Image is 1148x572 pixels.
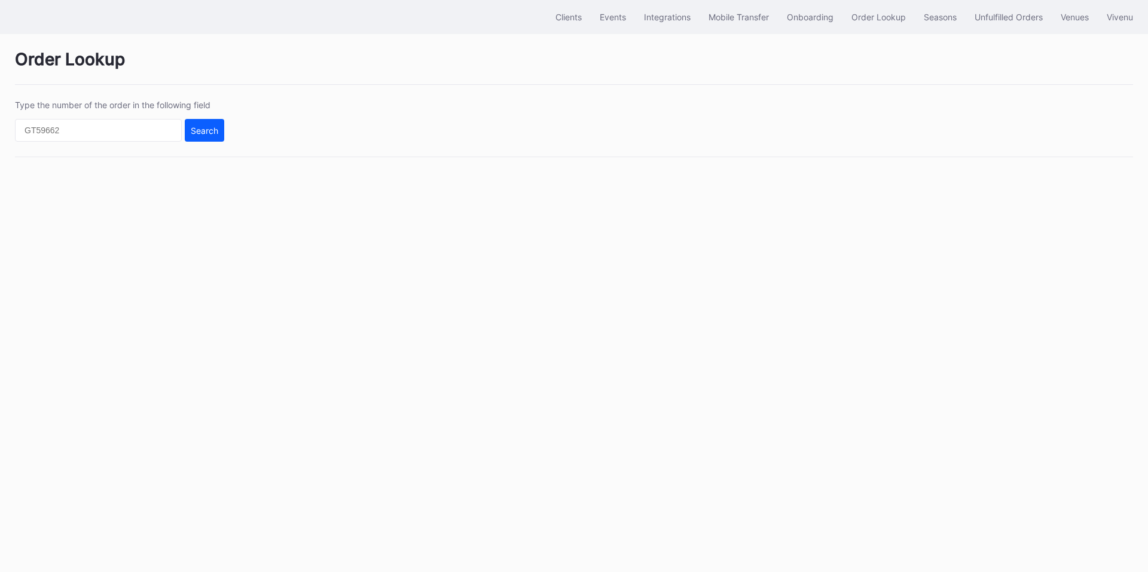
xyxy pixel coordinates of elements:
button: Integrations [635,6,700,28]
div: Vivenu [1107,12,1133,22]
div: Unfulfilled Orders [975,12,1043,22]
button: Events [591,6,635,28]
div: Seasons [924,12,957,22]
button: Venues [1052,6,1098,28]
button: Unfulfilled Orders [966,6,1052,28]
div: Search [191,126,218,136]
input: GT59662 [15,119,182,142]
div: Venues [1061,12,1089,22]
button: Clients [546,6,591,28]
div: Clients [555,12,582,22]
button: Vivenu [1098,6,1142,28]
button: Seasons [915,6,966,28]
button: Onboarding [778,6,842,28]
div: Mobile Transfer [709,12,769,22]
button: Search [185,119,224,142]
div: Order Lookup [15,49,1133,85]
div: Order Lookup [851,12,906,22]
button: Mobile Transfer [700,6,778,28]
div: Events [600,12,626,22]
div: Integrations [644,12,691,22]
div: Type the number of the order in the following field [15,100,224,110]
div: Onboarding [787,12,833,22]
button: Order Lookup [842,6,915,28]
